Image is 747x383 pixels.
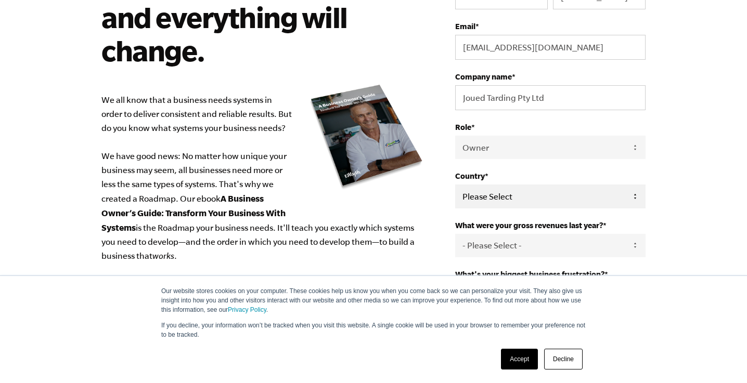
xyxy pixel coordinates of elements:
[161,286,586,314] p: Our website stores cookies on your computer. These cookies help us know you when you come back so...
[161,321,586,339] p: If you decline, your information won’t be tracked when you visit this website. A single cookie wi...
[152,251,174,260] em: works
[501,349,538,369] a: Accept
[455,72,512,81] span: Company name
[101,93,424,263] p: We all know that a business needs systems in order to deliver consistent and reliable results. Bu...
[544,349,583,369] a: Decline
[455,123,471,131] span: Role
[228,306,266,313] a: Privacy Policy
[455,171,485,180] span: Country
[101,193,286,232] b: A Business Owner’s Guide: Transform Your Business With Systems
[455,22,475,31] span: Email
[455,221,603,230] span: What were your gross revenues last year?
[455,270,604,279] span: What's your biggest business frustration?
[310,84,424,190] img: new_roadmap_cover_093019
